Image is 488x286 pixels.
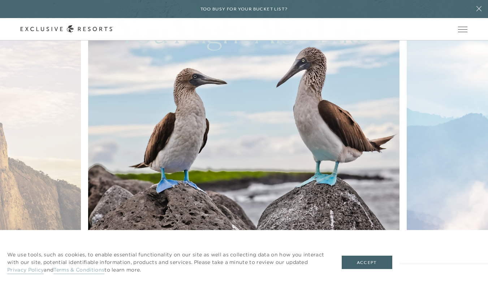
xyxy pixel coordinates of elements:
h6: Too busy for your bucket list? [200,6,288,13]
figcaption: [GEOGRAPHIC_DATA] New Year Excursion [88,230,400,259]
a: Privacy Policy [7,266,44,274]
a: Terms & Conditions [53,266,104,274]
button: Accept [342,256,392,269]
a: [GEOGRAPHIC_DATA] New Year Excursion [88,39,400,259]
button: Open navigation [458,27,467,32]
p: We use tools, such as cookies, to enable essential functionality on our site as well as collectin... [7,251,327,274]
